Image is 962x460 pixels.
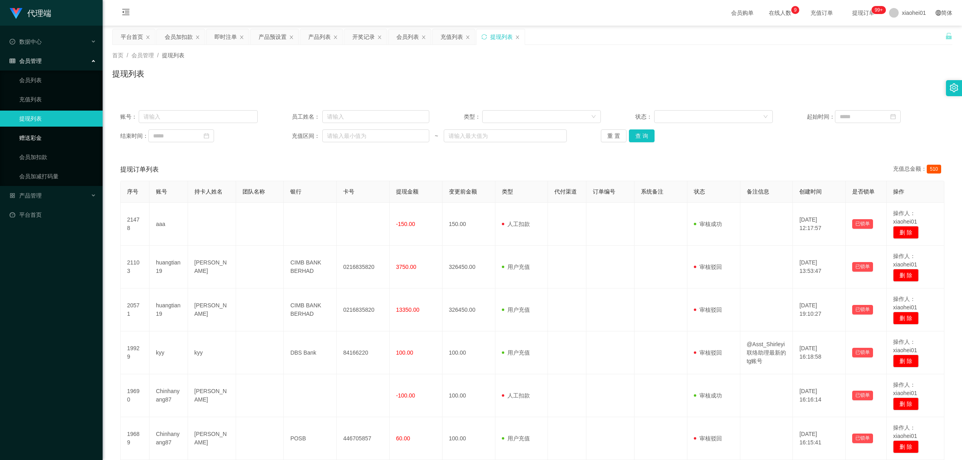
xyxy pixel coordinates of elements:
td: 0216835820 [337,246,390,289]
span: 创建时间 [799,188,822,195]
h1: 代理端 [27,0,51,26]
i: 图标: sync [481,34,487,40]
button: 删 除 [893,355,919,367]
td: 19690 [121,374,150,417]
span: 首页 [112,52,123,59]
span: 操作人：xiaohei01 [893,210,917,225]
span: 卡号 [343,188,354,195]
span: 用户充值 [502,349,530,356]
span: 充值订单 [806,10,837,16]
td: aaa [150,203,188,246]
button: 已锁单 [852,219,873,229]
span: 提现订单列表 [120,165,159,174]
span: 审核成功 [694,221,722,227]
td: huangtian19 [150,246,188,289]
td: 0216835820 [337,289,390,331]
a: 代理端 [10,10,51,16]
span: 在线人数 [765,10,795,16]
td: @Asst_Shirleyi 联络助理最新的tg账号 [740,331,793,374]
a: 会员加减打码量 [19,168,96,184]
h1: 提现列表 [112,68,144,80]
td: 150.00 [443,203,495,246]
span: 人工扣款 [502,392,530,399]
span: 操作人：xiaohei01 [893,424,917,439]
span: 会员管理 [10,58,42,64]
td: Chinhanyang87 [150,417,188,460]
span: 提现列表 [162,52,184,59]
sup: 9 [791,6,799,14]
td: 326450.00 [443,246,495,289]
span: 团队名称 [243,188,265,195]
i: 图标: close [377,35,382,40]
span: 持卡人姓名 [194,188,222,195]
a: 会员加扣款 [19,149,96,165]
span: 用户充值 [502,264,530,270]
td: [DATE] 16:15:41 [793,417,846,460]
button: 已锁单 [852,391,873,400]
td: [PERSON_NAME] [188,289,236,331]
button: 删 除 [893,440,919,453]
td: 100.00 [443,417,495,460]
td: 21103 [121,246,150,289]
span: 起始时间： [807,113,835,121]
i: 图标: appstore-o [10,193,15,198]
i: 图标: table [10,58,15,64]
td: 100.00 [443,374,495,417]
span: 操作人：xiaohei01 [893,339,917,353]
span: / [127,52,128,59]
span: 代付渠道 [554,188,577,195]
div: 即时注单 [214,29,237,44]
i: 图标: down [763,114,768,120]
button: 查 询 [629,129,655,142]
a: 提现列表 [19,111,96,127]
td: 19689 [121,417,150,460]
span: 类型 [502,188,513,195]
td: CIMB BANK BERHAD [284,246,337,289]
td: 446705857 [337,417,390,460]
span: 是否锁单 [852,188,875,195]
p: 9 [794,6,797,14]
td: kyy [150,331,188,374]
img: logo.9652507e.png [10,8,22,19]
span: 审核驳回 [694,435,722,442]
td: [PERSON_NAME] [188,246,236,289]
span: 审核驳回 [694,349,722,356]
i: 图标: close [515,35,520,40]
div: 充值总金额： [893,165,944,174]
i: 图标: calendar [890,114,896,119]
span: 审核驳回 [694,307,722,313]
a: 会员列表 [19,72,96,88]
span: 账号 [156,188,167,195]
span: 审核成功 [694,392,722,399]
span: -150.00 [396,221,415,227]
td: huangtian19 [150,289,188,331]
span: 人工扣款 [502,221,530,227]
div: 平台首页 [121,29,143,44]
sup: 1147 [871,6,886,14]
span: 账号： [120,113,139,121]
span: 提现金额 [396,188,418,195]
i: 图标: close [146,35,150,40]
a: 图标: dashboard平台首页 [10,207,96,223]
td: 84166220 [337,331,390,374]
div: 会员加扣款 [165,29,193,44]
span: / [157,52,159,59]
button: 删 除 [893,226,919,239]
button: 删 除 [893,312,919,325]
button: 删 除 [893,269,919,282]
span: 状态： [635,113,654,121]
input: 请输入 [322,110,429,123]
div: 开奖记录 [352,29,375,44]
span: 操作人：xiaohei01 [893,253,917,268]
td: [DATE] 16:16:14 [793,374,846,417]
span: 13350.00 [396,307,419,313]
button: 已锁单 [852,348,873,357]
span: 产品管理 [10,192,42,199]
td: DBS Bank [284,331,337,374]
span: 序号 [127,188,138,195]
span: 状态 [694,188,705,195]
i: 图标: close [239,35,244,40]
div: 产品列表 [308,29,331,44]
div: 提现列表 [490,29,513,44]
td: 21478 [121,203,150,246]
